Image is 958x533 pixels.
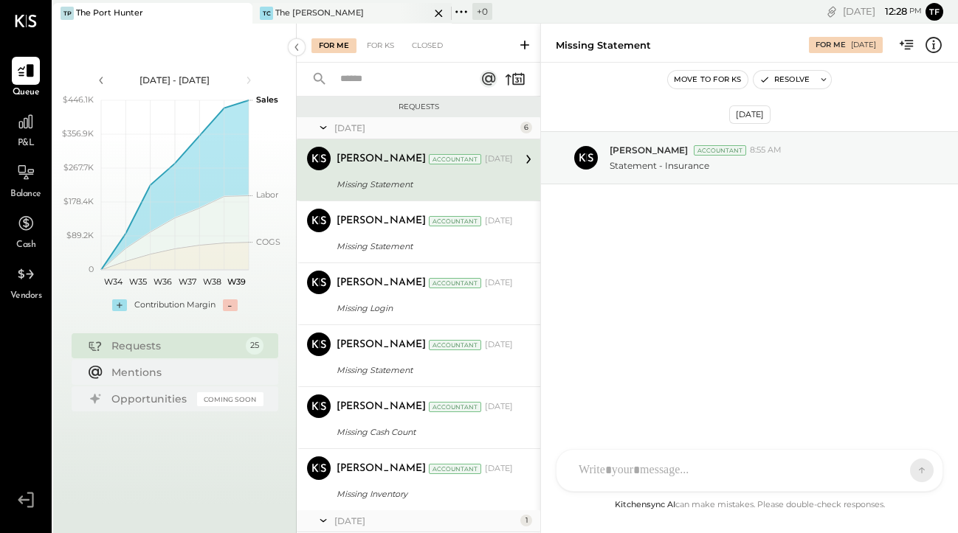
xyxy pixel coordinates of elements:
[334,122,517,134] div: [DATE]
[1,57,51,100] a: Queue
[153,276,171,287] text: W36
[337,338,426,352] div: [PERSON_NAME]
[816,40,846,50] div: For Me
[843,4,922,18] div: [DATE]
[227,276,245,287] text: W39
[429,340,481,350] div: Accountant
[18,137,35,150] span: P&L
[429,216,481,226] div: Accountant
[111,338,238,353] div: Requests
[246,337,263,355] div: 25
[610,159,709,172] p: Statement - Insurance
[729,105,771,124] div: [DATE]
[1,209,51,252] a: Cash
[311,38,356,53] div: For Me
[337,239,509,254] div: Missing Statement
[304,102,533,112] div: Requests
[66,230,94,240] text: $89.2K
[485,339,513,351] div: [DATE]
[472,3,492,20] div: + 0
[10,188,41,201] span: Balance
[485,277,513,289] div: [DATE]
[337,276,426,290] div: [PERSON_NAME]
[337,461,426,476] div: [PERSON_NAME]
[520,122,532,133] div: 6
[63,94,94,105] text: $446.1K
[256,189,278,200] text: Labor
[275,7,364,19] div: The [PERSON_NAME]
[76,7,143,19] div: The Port Hunter
[485,215,513,227] div: [DATE]
[202,276,221,287] text: W38
[429,464,481,474] div: Accountant
[13,86,40,100] span: Queue
[63,162,94,173] text: $267.7K
[556,38,651,52] div: Missing Statement
[485,463,513,475] div: [DATE]
[337,301,509,316] div: Missing Login
[337,425,509,439] div: Missing Cash Count
[111,365,256,380] div: Mentions
[610,144,688,156] span: [PERSON_NAME]
[112,74,238,86] div: [DATE] - [DATE]
[359,38,402,53] div: For KS
[851,40,876,50] div: [DATE]
[10,290,42,303] span: Vendors
[520,515,532,526] div: 1
[485,401,513,413] div: [DATE]
[337,214,426,229] div: [PERSON_NAME]
[824,4,839,19] div: copy link
[61,7,74,20] div: TP
[750,144,782,156] span: 8:55 AM
[112,299,127,311] div: +
[256,237,280,247] text: COGS
[129,276,147,287] text: W35
[62,128,94,139] text: $356.9K
[429,278,481,288] div: Accountant
[485,153,513,165] div: [DATE]
[223,299,238,311] div: -
[1,108,51,150] a: P&L
[694,145,746,156] div: Accountant
[926,3,943,21] button: tf
[337,487,509,501] div: Missing Inventory
[63,196,94,206] text: $178.4K
[104,276,123,287] text: W34
[909,6,922,16] span: pm
[16,239,35,252] span: Cash
[429,154,481,164] div: Accountant
[754,71,816,88] button: Resolve
[256,94,278,105] text: Sales
[111,391,190,406] div: Opportunities
[337,400,426,414] div: [PERSON_NAME]
[260,7,273,20] div: TC
[429,402,481,412] div: Accountant
[134,299,216,311] div: Contribution Margin
[337,152,426,167] div: [PERSON_NAME]
[89,264,94,274] text: 0
[337,177,509,192] div: Missing Statement
[1,158,51,201] a: Balance
[1,260,51,303] a: Vendors
[337,363,509,377] div: Missing Statement
[178,276,196,287] text: W37
[334,515,517,527] div: [DATE]
[668,71,748,88] button: Move to for ks
[878,4,907,18] span: 12 : 28
[404,38,450,53] div: Closed
[197,392,263,406] div: Coming Soon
